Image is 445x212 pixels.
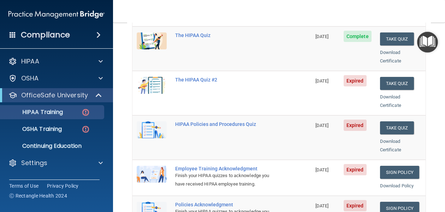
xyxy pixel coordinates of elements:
a: HIPAA [8,57,103,66]
span: [DATE] [315,34,329,39]
a: Download Policy [380,183,414,188]
iframe: Drift Widget Chat Controller [410,163,437,190]
a: Privacy Policy [47,182,79,189]
p: OfficeSafe University [21,91,88,99]
button: Take Quiz [380,77,414,90]
img: danger-circle.6113f641.png [81,108,90,117]
p: HIPAA Training [5,109,63,116]
a: OSHA [8,74,103,83]
div: The HIPAA Quiz #2 [175,77,276,83]
div: HIPAA Policies and Procedures Quiz [175,121,276,127]
p: OSHA [21,74,39,83]
img: danger-circle.6113f641.png [81,125,90,134]
span: [DATE] [315,203,329,208]
span: Expired [344,164,367,175]
a: Sign Policy [380,166,419,179]
div: Employee Training Acknowledgment [175,166,276,171]
img: PMB logo [8,7,105,22]
span: [DATE] [315,123,329,128]
a: OfficeSafe University [8,91,102,99]
span: Expired [344,200,367,211]
p: Continuing Education [5,143,101,150]
a: Download Certificate [380,94,401,108]
button: Take Quiz [380,32,414,46]
span: Ⓒ Rectangle Health 2024 [9,192,67,199]
span: [DATE] [315,167,329,172]
a: Download Certificate [380,139,401,152]
a: Terms of Use [9,182,38,189]
button: Open Resource Center [417,32,438,53]
span: Expired [344,75,367,86]
button: Take Quiz [380,121,414,134]
p: OSHA Training [5,126,62,133]
h4: Compliance [21,30,70,40]
a: Download Certificate [380,50,401,63]
span: Complete [344,31,372,42]
p: HIPAA [21,57,39,66]
div: Policies Acknowledgment [175,202,276,207]
div: Finish your HIPAA quizzes to acknowledge you have received HIPAA employee training. [175,171,276,188]
p: Settings [21,159,47,167]
span: [DATE] [315,78,329,84]
a: Settings [8,159,103,167]
div: The HIPAA Quiz [175,32,276,38]
span: Expired [344,120,367,131]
